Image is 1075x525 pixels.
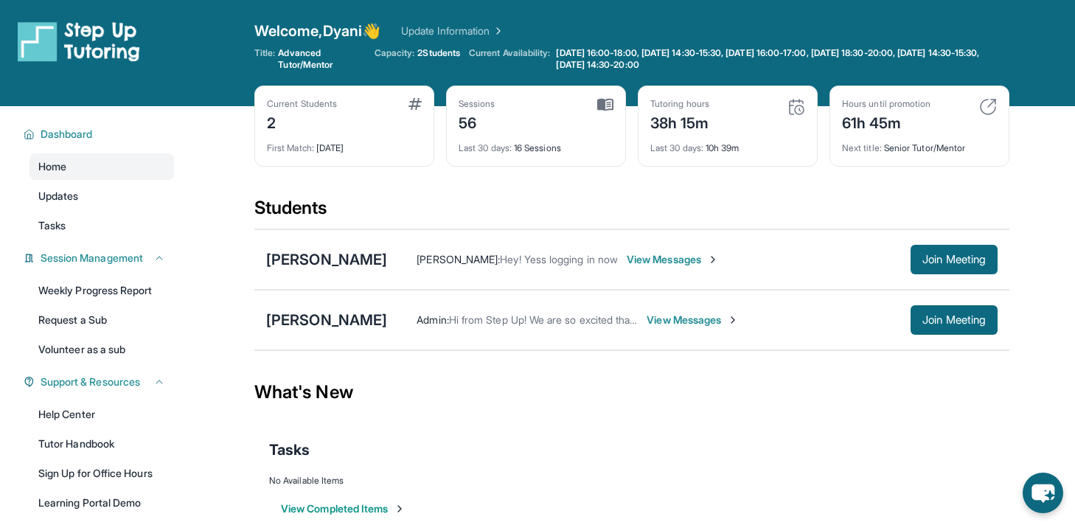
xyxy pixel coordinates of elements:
span: Join Meeting [922,316,986,324]
button: View Completed Items [281,501,406,516]
span: Tasks [269,439,310,460]
div: Students [254,196,1009,229]
img: logo [18,21,140,62]
img: card [787,98,805,116]
img: card [979,98,997,116]
span: Next title : [842,142,882,153]
span: Session Management [41,251,143,265]
span: Last 30 days : [459,142,512,153]
a: Update Information [401,24,504,38]
div: 2 [267,110,337,133]
a: Weekly Progress Report [29,277,174,304]
span: Capacity: [375,47,415,59]
span: Support & Resources [41,375,140,389]
span: [PERSON_NAME] : [417,253,500,265]
a: Request a Sub [29,307,174,333]
button: Join Meeting [911,245,998,274]
span: Last 30 days : [650,142,703,153]
div: Current Students [267,98,337,110]
div: 38h 15m [650,110,709,133]
a: Sign Up for Office Hours [29,460,174,487]
span: Hey! Yess logging in now [500,253,618,265]
span: Admin : [417,313,448,326]
span: Join Meeting [922,255,986,264]
span: [DATE] 16:00-18:00, [DATE] 14:30-15:30, [DATE] 16:00-17:00, [DATE] 18:30-20:00, [DATE] 14:30-15:3... [556,47,1006,71]
div: No Available Items [269,475,995,487]
button: Support & Resources [35,375,165,389]
div: Hours until promotion [842,98,930,110]
button: Session Management [35,251,165,265]
a: Volunteer as a sub [29,336,174,363]
div: 56 [459,110,495,133]
a: Tutor Handbook [29,431,174,457]
div: What's New [254,360,1009,425]
a: Home [29,153,174,180]
a: [DATE] 16:00-18:00, [DATE] 14:30-15:30, [DATE] 16:00-17:00, [DATE] 18:30-20:00, [DATE] 14:30-15:3... [553,47,1009,71]
span: First Match : [267,142,314,153]
div: Sessions [459,98,495,110]
span: Advanced Tutor/Mentor [278,47,365,71]
span: View Messages [647,313,739,327]
span: Home [38,159,66,174]
div: Senior Tutor/Mentor [842,133,997,154]
img: card [408,98,422,110]
div: 61h 45m [842,110,930,133]
span: Updates [38,189,79,204]
span: Title: [254,47,275,71]
button: chat-button [1023,473,1063,513]
a: Help Center [29,401,174,428]
span: Dashboard [41,127,93,142]
div: [PERSON_NAME] [266,249,387,270]
a: Tasks [29,212,174,239]
div: Tutoring hours [650,98,709,110]
span: Current Availability: [469,47,550,71]
span: 2 Students [417,47,460,59]
button: Join Meeting [911,305,998,335]
span: Tasks [38,218,66,233]
button: Dashboard [35,127,165,142]
img: Chevron Right [490,24,504,38]
img: Chevron-Right [707,254,719,265]
img: card [597,98,613,111]
div: 10h 39m [650,133,805,154]
img: Chevron-Right [727,314,739,326]
div: [PERSON_NAME] [266,310,387,330]
div: 16 Sessions [459,133,613,154]
span: View Messages [627,252,719,267]
span: Welcome, Dyani 👋 [254,21,380,41]
a: Updates [29,183,174,209]
a: Learning Portal Demo [29,490,174,516]
div: [DATE] [267,133,422,154]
